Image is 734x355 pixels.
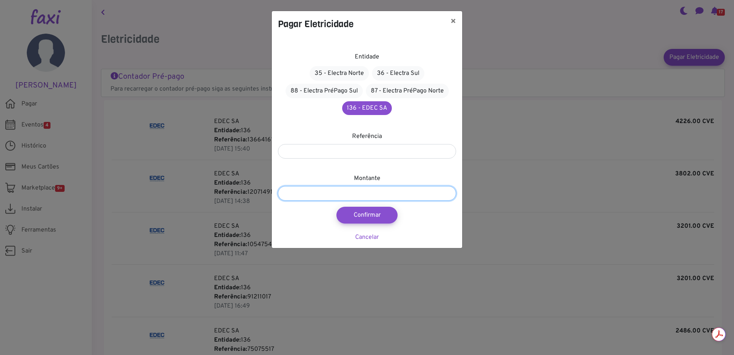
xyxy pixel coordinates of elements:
[352,132,382,141] label: Referência
[310,66,369,81] a: 35 - Electra Norte
[278,17,354,31] h4: Pagar Eletricidade
[286,84,363,98] a: 88 - Electra PréPago Sul
[336,207,398,224] button: Confirmar
[355,52,379,62] label: Entidade
[444,11,462,32] button: ×
[354,174,380,183] label: Montante
[372,66,424,81] a: 36 - Electra Sul
[342,101,392,115] a: 136 - EDEC SA
[355,233,379,241] a: Cancelar
[366,84,449,98] a: 87 - Electra PréPago Norte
